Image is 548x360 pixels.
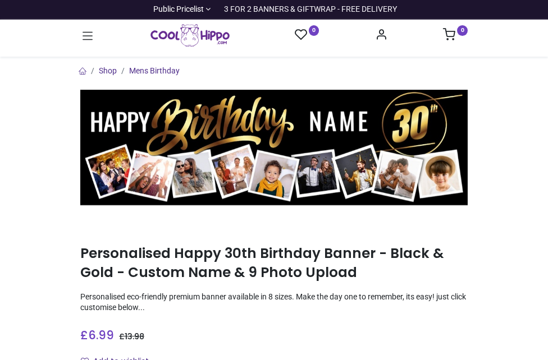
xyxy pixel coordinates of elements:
span: 13.98 [125,331,144,342]
a: Logo of Cool Hippo [150,24,230,47]
a: Shop [99,66,117,75]
span: £ [119,331,144,342]
span: Public Pricelist [153,4,204,15]
span: £ [80,327,114,343]
div: 3 FOR 2 BANNERS & GIFTWRAP - FREE DELIVERY [224,4,397,15]
h1: Personalised Happy 30th Birthday Banner - Black & Gold - Custom Name & 9 Photo Upload [80,244,468,283]
sup: 0 [457,25,468,36]
a: Public Pricelist [151,4,211,15]
a: 0 [443,31,468,40]
a: 0 [295,28,319,42]
span: 6.99 [88,327,114,343]
sup: 0 [309,25,319,36]
img: Personalised Happy 30th Birthday Banner - Black & Gold - Custom Name & 9 Photo Upload [80,90,468,206]
a: Mens Birthday [129,66,180,75]
a: Account Info [375,31,387,40]
img: Cool Hippo [150,24,230,47]
p: Personalised eco-friendly premium banner available in 8 sizes. Make the day one to remember, its ... [80,292,468,313]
